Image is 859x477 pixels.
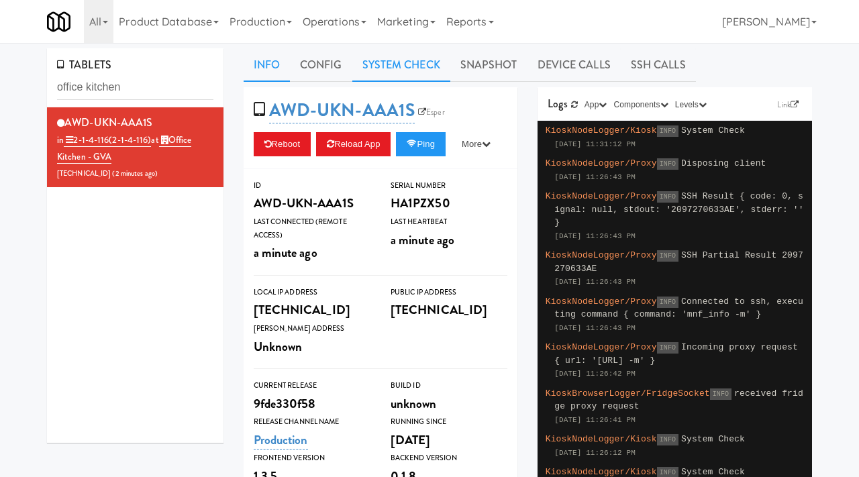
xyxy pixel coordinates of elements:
span: KioskBrowserLogger/FridgeSocket [546,388,710,399]
span: KioskNodeLogger/Kiosk [546,125,657,136]
div: Public IP Address [391,286,507,299]
span: [DATE] 11:26:43 PM [554,278,636,286]
span: INFO [657,297,678,308]
span: System Check [681,125,745,136]
span: KioskNodeLogger/Proxy [546,297,657,307]
span: INFO [657,191,678,203]
span: KioskNodeLogger/Proxy [546,191,657,201]
span: [DATE] 11:26:41 PM [554,416,636,424]
span: System Check [681,467,745,477]
span: in [57,134,151,147]
span: INFO [657,158,678,170]
div: Frontend Version [254,452,370,465]
div: AWD-UKN-AAA1S [254,192,370,215]
button: More [451,132,501,156]
li: AWD-UKN-AAA1Sin 2-1-4-116(2-1-4-116)at Office Kitchen - GVA[TECHNICAL_ID] (2 minutes ago) [47,107,223,187]
span: a minute ago [254,244,317,262]
div: 9fde330f58 [254,392,370,415]
div: Build Id [391,379,507,392]
div: Local IP Address [254,286,370,299]
span: [TECHNICAL_ID] ( ) [57,168,158,178]
a: Office Kitchen - GVA [57,134,191,164]
span: [DATE] 11:26:43 PM [554,324,636,332]
button: Components [611,98,672,111]
a: SSH Calls [621,48,696,82]
div: [TECHNICAL_ID] [391,299,507,321]
div: Release Channel Name [254,415,370,429]
a: Config [290,48,352,82]
span: a minute ago [391,231,454,249]
span: [DATE] 11:26:43 PM [554,173,636,181]
span: TABLETS [57,57,111,72]
div: ID [254,179,370,193]
a: System Check [352,48,450,82]
span: [DATE] 11:26:42 PM [554,370,636,378]
button: App [581,98,611,111]
span: KioskNodeLogger/Proxy [546,158,657,168]
span: INFO [657,250,678,262]
div: unknown [391,392,507,415]
a: AWD-UKN-AAA1S [269,97,415,123]
span: INFO [710,388,731,400]
div: [PERSON_NAME] Address [254,322,370,335]
button: Reload App [316,132,391,156]
a: Production [254,431,308,449]
div: HA1PZX50 [391,192,507,215]
span: KioskNodeLogger/Kiosk [546,434,657,444]
span: SSH Partial Result 2097270633AE [554,250,803,274]
span: [DATE] 11:26:43 PM [554,232,636,240]
span: Disposing client [681,158,766,168]
div: Backend Version [391,452,507,465]
div: Running Since [391,415,507,429]
span: [DATE] [391,431,431,449]
span: SSH Result { code: 0, signal: null, stdout: '2097270633AE', stderr: '' } [554,191,803,227]
div: Last Connected (Remote Access) [254,215,370,242]
span: AWD-UKN-AAA1S [64,115,152,130]
span: (2-1-4-116) [109,134,151,146]
a: Link [774,98,802,111]
button: Reboot [254,132,311,156]
span: INFO [657,342,678,354]
img: Micromart [47,10,70,34]
span: [DATE] 11:31:12 PM [554,140,636,148]
a: Snapshot [450,48,527,82]
input: Search tablets [57,75,213,100]
a: 2-1-4-116(2-1-4-116) [64,134,151,147]
div: Last Heartbeat [391,215,507,229]
span: INFO [657,434,678,445]
button: Levels [672,98,710,111]
span: Incoming proxy request { url: '[URL] -m' } [554,342,798,366]
a: Info [244,48,290,82]
a: Device Calls [527,48,621,82]
div: Serial Number [391,179,507,193]
a: Esper [415,105,448,119]
span: at [57,134,191,164]
span: Logs [548,96,567,111]
div: [TECHNICAL_ID] [254,299,370,321]
div: Unknown [254,335,370,358]
span: KioskNodeLogger/Proxy [546,250,657,260]
span: KioskNodeLogger/Kiosk [546,467,657,477]
div: Current Release [254,379,370,392]
span: 2 minutes ago [115,168,155,178]
span: KioskNodeLogger/Proxy [546,342,657,352]
span: System Check [681,434,745,444]
span: INFO [657,125,678,137]
span: [DATE] 11:26:12 PM [554,449,636,457]
button: Ping [396,132,446,156]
